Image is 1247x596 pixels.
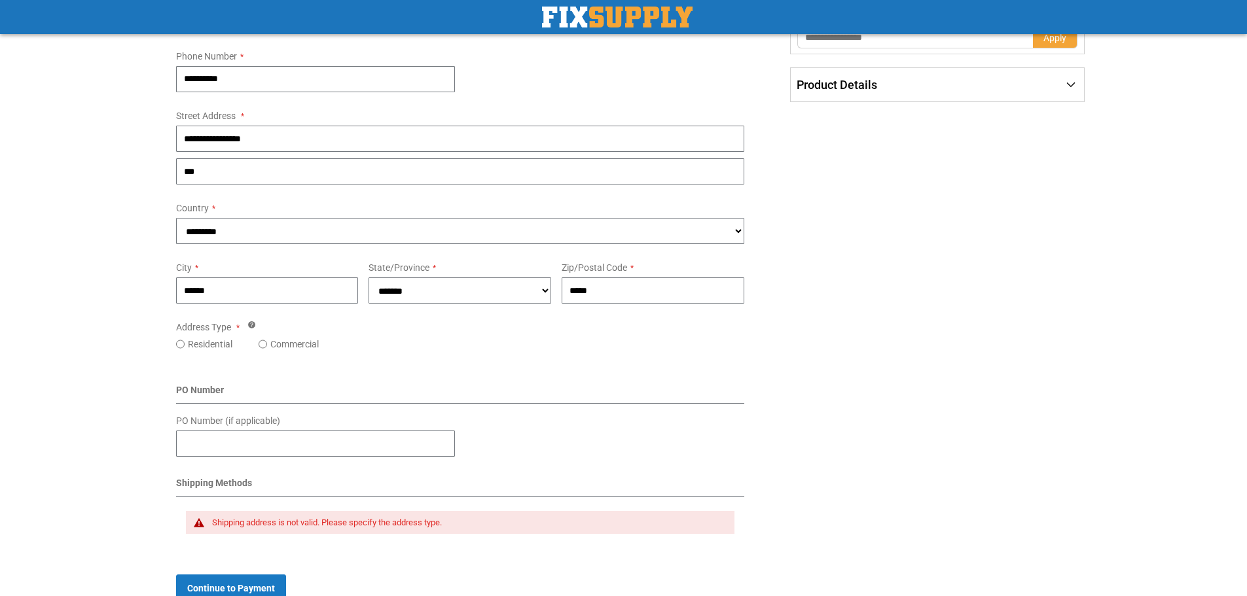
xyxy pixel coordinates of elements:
button: Apply [1033,27,1077,48]
label: Commercial [270,338,319,351]
span: PO Number (if applicable) [176,415,280,426]
div: Shipping address is not valid. Please specify the address type. [212,517,722,528]
span: Phone Number [176,51,237,61]
span: Zip/Postal Code [562,262,627,273]
span: Address Type [176,322,231,332]
span: Continue to Payment [187,583,275,593]
span: Street Address [176,111,236,121]
div: Shipping Methods [176,476,745,497]
span: Country [176,203,209,213]
span: Product Details [797,78,877,92]
span: City [176,262,192,273]
img: Fix Industrial Supply [542,7,693,27]
span: State/Province [369,262,429,273]
div: PO Number [176,383,745,404]
a: store logo [542,7,693,27]
label: Residential [188,338,232,351]
span: Apply [1043,33,1066,43]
